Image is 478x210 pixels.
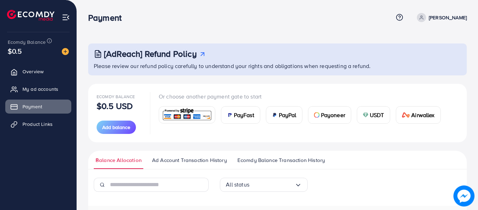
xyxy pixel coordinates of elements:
[5,117,71,131] a: Product Links
[96,156,142,164] span: Balance Allocation
[226,179,249,190] span: All status
[249,179,295,190] input: Search for option
[414,13,467,22] a: [PERSON_NAME]
[5,82,71,96] a: My ad accounts
[370,111,384,119] span: USDT
[159,92,446,101] p: Or choose another payment gate to start
[363,112,368,118] img: card
[97,121,136,134] button: Add balance
[97,102,133,110] p: $0.5 USD
[266,106,302,124] a: cardPayPal
[237,156,325,164] span: Ecomdy Balance Transaction History
[429,13,467,22] p: [PERSON_NAME]
[453,185,474,206] img: image
[402,112,410,118] img: card
[5,100,71,114] a: Payment
[8,39,46,46] span: Ecomdy Balance
[97,94,135,100] span: Ecomdy Balance
[22,103,42,110] span: Payment
[314,112,320,118] img: card
[220,178,308,192] div: Search for option
[161,107,213,122] img: card
[159,106,215,123] a: card
[104,49,197,59] h3: [AdReach] Refund Policy
[8,46,22,56] span: $0.5
[396,106,441,124] a: cardAirwallex
[321,111,345,119] span: Payoneer
[234,111,254,119] span: PayFast
[221,106,260,124] a: cardPayFast
[62,48,69,55] img: image
[88,13,127,23] h3: Payment
[22,121,53,128] span: Product Links
[272,112,277,118] img: card
[62,13,70,21] img: menu
[279,111,296,119] span: PayPal
[227,112,233,118] img: card
[5,65,71,79] a: Overview
[152,156,227,164] span: Ad Account Transaction History
[7,10,54,21] img: logo
[22,68,44,75] span: Overview
[308,106,351,124] a: cardPayoneer
[357,106,390,124] a: cardUSDT
[22,86,58,93] span: My ad accounts
[102,124,130,131] span: Add balance
[94,62,463,70] p: Please review our refund policy carefully to understand your rights and obligations when requesti...
[411,111,434,119] span: Airwallex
